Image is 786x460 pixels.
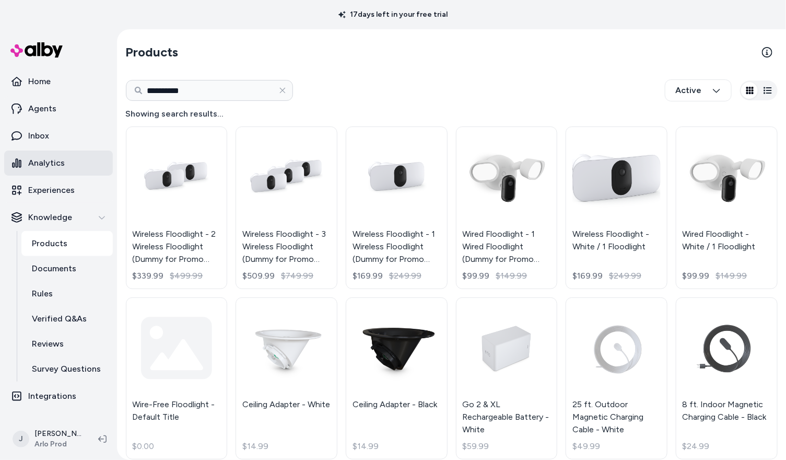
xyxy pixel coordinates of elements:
p: Verified Q&As [32,313,87,325]
a: Agents [4,96,113,121]
a: Inbox [4,123,113,148]
a: Wireless Floodlight - 2 Wireless Floodlight (Dummy for Promo Page) - WhiteWireless Floodlight - 2... [126,126,228,289]
p: Inbox [28,130,49,142]
img: alby Logo [10,42,63,57]
a: Wireless Floodlight - White / 1 FloodlightWireless Floodlight - White / 1 Floodlight$169.99$249.99 [566,126,667,289]
a: Wireless Floodlight - 1 Wireless Floodlight (Dummy for Promo Page) - WhiteWireless Floodlight - 1... [346,126,448,289]
a: Integrations [4,384,113,409]
a: Home [4,69,113,94]
a: Documents [21,256,113,281]
span: Arlo Prod [34,439,81,450]
a: Wired Floodlight - White / 1 FloodlightWired Floodlight - White / 1 Floodlight$99.99$149.99 [676,126,778,289]
a: Go 2 & XL Rechargeable Battery - WhiteGo 2 & XL Rechargeable Battery - White$59.99 [456,297,558,460]
a: Ceiling Adapter - BlackCeiling Adapter - Black$14.99 [346,297,448,460]
p: Products [32,237,67,250]
p: Documents [32,262,76,275]
a: Wired Floodlight - 1 Wired Floodlight (Dummy for Promo Page) - WhiteWired Floodlight - 1 Wired Fl... [456,126,558,289]
a: Wireless Floodlight - 3 Wireless Floodlight (Dummy for Promo Page) - WhiteWireless Floodlight - 3... [236,126,337,289]
a: 8 ft. Indoor Magnetic Charging Cable - Black8 ft. Indoor Magnetic Charging Cable - Black$24.99 [676,297,778,460]
p: Analytics [28,157,65,169]
a: Rules [21,281,113,306]
a: Reviews [21,331,113,356]
a: Ceiling Adapter - WhiteCeiling Adapter - White$14.99 [236,297,337,460]
a: 25 ft. Outdoor Magnetic Charging Cable - White25 ft. Outdoor Magnetic Charging Cable - White$49.99 [566,297,667,460]
button: Knowledge [4,205,113,230]
button: J[PERSON_NAME]Arlo Prod [6,422,90,456]
p: [PERSON_NAME] [34,429,81,439]
a: Products [21,231,113,256]
h2: Products [126,44,179,61]
p: Home [28,75,51,88]
a: Wire-Free Floodlight - Default Title$0.00 [126,297,228,460]
a: Survey Questions [21,356,113,382]
h4: Showing search results... [126,108,778,120]
p: Rules [32,287,53,300]
p: 17 days left in your free trial [332,9,454,20]
p: Experiences [28,184,75,197]
p: Reviews [32,338,64,350]
p: Knowledge [28,211,72,224]
a: Experiences [4,178,113,203]
a: Analytics [4,151,113,176]
button: Active [665,79,732,101]
p: Survey Questions [32,363,101,375]
a: Verified Q&As [21,306,113,331]
p: Integrations [28,390,76,402]
span: J [13,431,29,447]
p: Agents [28,102,56,115]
